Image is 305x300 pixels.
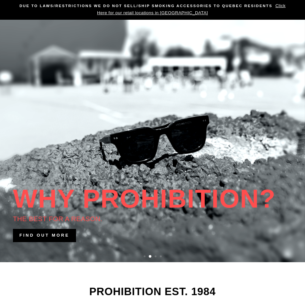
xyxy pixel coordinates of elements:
[160,255,163,259] button: 4
[19,4,272,8] span: DUE TO LAWS/restrictions WE DO NOT SELL/SHIP SMOKING ACCESSORIES to qUEBEC RESIDENTS
[13,286,292,297] h2: PROHIBITION EST. 1984
[144,255,147,259] button: 1
[97,3,286,15] span: Click Here for our retail locations in [GEOGRAPHIC_DATA]
[149,255,152,258] button: 2
[155,255,158,259] button: 3
[15,2,290,16] a: DUE TO LAWS/restrictions WE DO NOT SELL/SHIP SMOKING ACCESSORIES to qUEBEC RESIDENTS Click Here f...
